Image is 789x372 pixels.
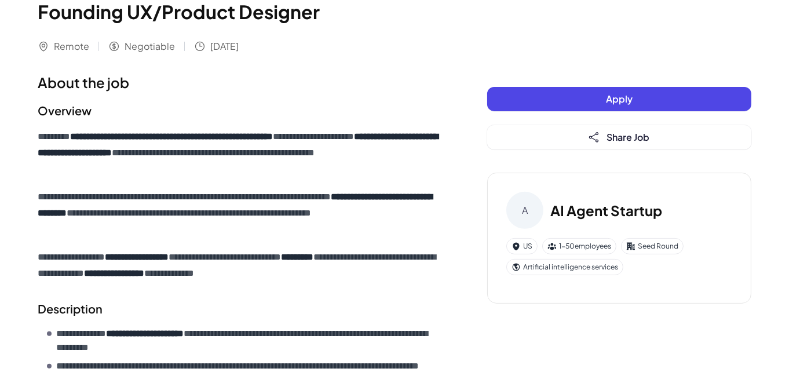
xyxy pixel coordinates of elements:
h1: About the job [38,72,441,93]
span: Remote [54,39,89,53]
button: Apply [487,87,751,111]
div: 1-50 employees [542,238,616,254]
span: Negotiable [125,39,175,53]
span: Share Job [607,131,649,143]
span: [DATE] [210,39,239,53]
div: Artificial intelligence services [506,259,623,275]
h2: Overview [38,102,441,119]
div: A [506,192,543,229]
h3: AI Agent Startup [550,200,662,221]
h2: Description [38,300,441,318]
div: US [506,238,538,254]
div: Seed Round [621,238,684,254]
span: Apply [606,93,633,105]
button: Share Job [487,125,751,149]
